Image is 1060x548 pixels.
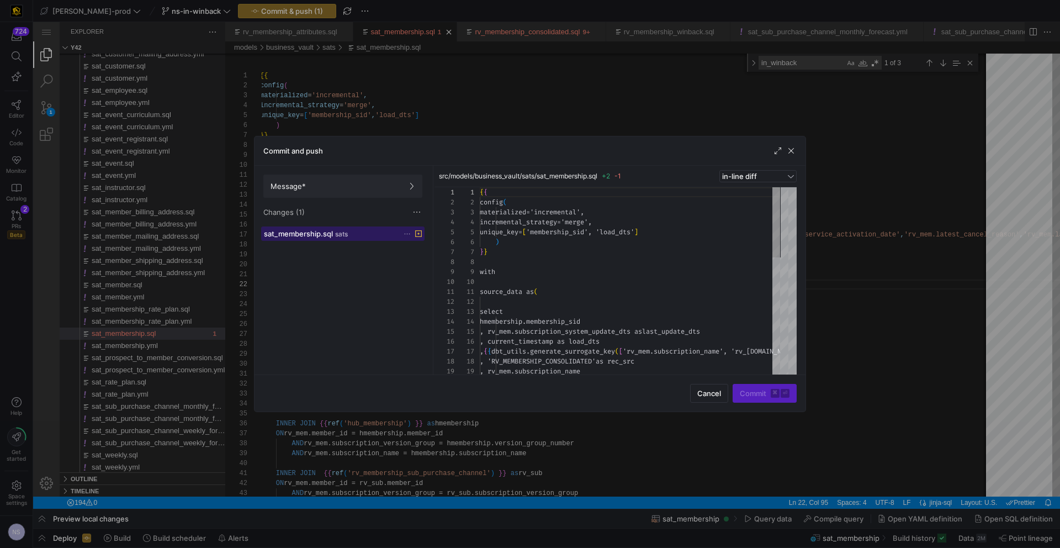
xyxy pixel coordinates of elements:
span: with [227,129,243,137]
span: materialized [227,70,274,77]
div: sat_event_curriculum.yml [26,99,192,111]
h3: Explorer Section: y42 [38,19,49,31]
button: sat_membership.sqlsats [261,226,425,241]
a: Editor Language Status: Formatting, There are multiple formatters for 'jinja-sql' files. One of t... [884,475,895,487]
div: 17 [202,208,214,218]
span: sat_membership.yml [59,319,125,328]
a: sat_membership.sql [324,21,388,29]
div: /models/business_vault/sats/sat_sub_purchase_channel_weekly_forecast.yml [46,415,192,427]
div: Folders Section [26,19,192,31]
div: /models/business_vault/sats/sat_membership_rate_plan.sql [46,281,192,293]
a: More Actions... [1008,4,1020,16]
span: 'rv_mem.latest_cancel_reason' [871,209,987,217]
span: { [484,188,487,197]
div: sat_member_billing_address.sql [26,184,192,196]
div: sat_sub_purchase_channel_weekly_forecast.sql [26,403,192,415]
a: LF [867,475,881,487]
span: sat_member_billing_address.yml [59,198,163,206]
span: sat_membership_rate_plan.sql [59,283,157,291]
span: as [382,189,390,197]
div: /models/business_vault/sats/sat_event_curriculum.sql [46,87,192,99]
span: sat_weekly.sql [59,429,105,437]
span: sat_sub_purchase_channel_monthly_forecast.yml [59,392,218,401]
div: sat_employee.yml [26,75,192,87]
a: rv_membership_attributes.sql [210,6,304,14]
span: ( [251,60,255,67]
span: ) [243,99,247,107]
div: 6 [202,98,214,108]
span: then [374,239,390,246]
span: as [462,219,469,226]
span: , [867,209,871,217]
span: src/models/business_vault/sats/sat_membership.sql [439,172,597,180]
ul: Tab actions [557,4,573,15]
a: jinja-sql [895,475,922,487]
span: ( [283,149,287,157]
div: sat_member.yml [26,269,192,281]
div: 5 [202,88,214,98]
span: , [227,199,231,207]
a: Notifications [1008,475,1021,487]
a: Ln 22, Col 95 [753,475,798,487]
div: /models/business_vault/sats/sat_rate_plan.sql [46,354,192,366]
div: sat_prospect_to_member_conversion.sql [26,330,192,342]
div: Previous Match (⇧Enter) [890,35,902,47]
a: Close (⌘W) [410,4,421,15]
a: sats [289,21,303,29]
div: sat_member.sql [26,257,192,269]
div: 16 [202,198,214,208]
div: Match Whole Word (⌥⌘W) [824,35,835,46]
span: = [306,80,310,87]
a: Errors: 194 [31,475,67,487]
span: current_timestamp [231,199,298,207]
span: load_dts [310,199,342,207]
span: incremental_strategy='merge', [480,218,592,226]
span: }} [227,109,235,117]
span: as [303,199,310,207]
div: sat_membership_rate_plan.yml [26,293,192,305]
span: , [338,80,342,87]
span: sat_member_shipping_address.yml [59,246,172,255]
span: rec_src [469,219,497,226]
div: 3 [454,207,474,217]
a: Views and More Actions... [173,4,185,16]
div: Layout: U.S. [923,475,968,487]
a: check-all Prettier [970,475,1005,487]
span: sat_rate_plan.yml [59,368,115,376]
div: sat_rate_plan.sql [26,354,192,366]
span: sat_employee.yml [59,76,116,85]
span: config [227,60,251,67]
a: rv_membership_winback.sql [591,6,681,14]
span: sat_member_mailing_address.yml [59,222,168,230]
div: 7 [202,108,214,118]
span: , [227,209,231,217]
span: { [480,188,484,197]
div: 4 [454,217,474,227]
h3: Timeline [38,463,66,475]
div: 1 [454,187,474,197]
span: as [271,149,278,157]
div: 11 [202,148,214,158]
div: /models/business_vault/sats [289,19,303,31]
div: Errors: 194 [29,475,68,487]
span: ( [503,198,507,207]
div: /models/business_vault/sats/sat_prospect_to_member_conversion.sql [46,330,192,342]
span: sat_event_registrant.yml [59,125,137,133]
span: 'RV_MEMBERSHIP_CONSOLIDATED' [231,219,342,226]
div: LF [866,475,882,487]
ul: Tab actions [681,4,697,15]
span: source_data [227,149,271,157]
div: /models/business_vault [233,19,280,31]
div: 8 [434,257,454,267]
div: 10 [202,138,214,148]
div: /models/business_vault/sats/sat_sub_purchase_channel_weekly_forecast.sql [46,403,192,415]
div: /models/business_vault/sats/sat_employee.sql [46,62,192,75]
span: sats [335,230,348,238]
textarea: Find [726,34,812,47]
span: sat_weekly.yml [59,441,107,449]
span: in-line diff [722,172,757,181]
div: 19 [202,228,214,238]
div: check-all Prettier [968,475,1006,487]
span: sat_sub_purchase_channel_weekly_forecast.sql [59,404,213,413]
